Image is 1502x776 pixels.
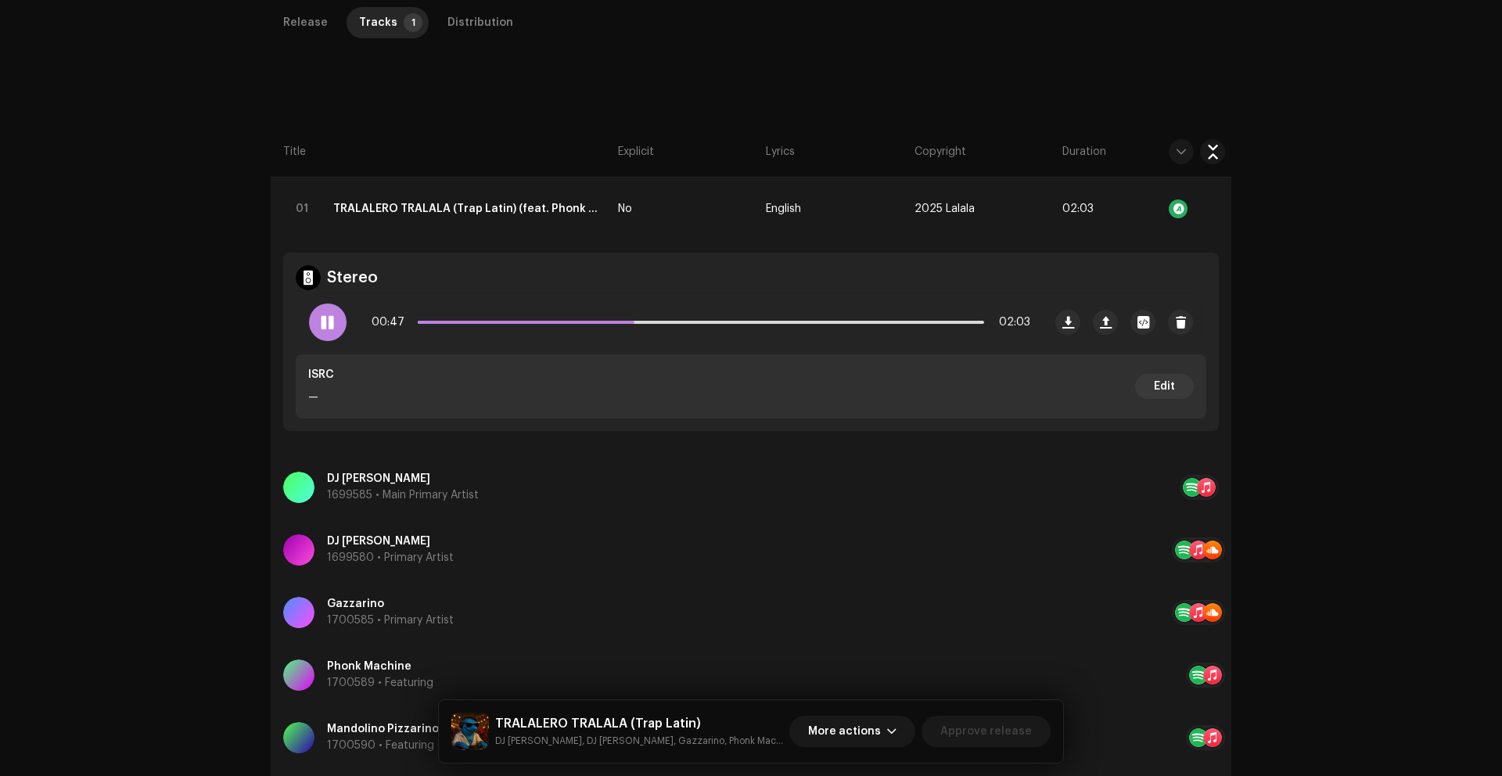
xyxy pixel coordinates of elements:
p: Phonk Machine [327,659,433,675]
p: 1699580 • Primary Artist [327,550,454,566]
button: More actions [789,716,915,747]
p: ISRC [308,367,334,383]
p: 1700585 • Primary Artist [327,613,454,629]
span: Approve release [940,716,1032,747]
span: Title [283,144,306,160]
p: DJ [PERSON_NAME] [327,471,479,487]
span: Duration [1062,144,1106,160]
p: 1699585 • Main Primary Artist [327,487,479,504]
img: c4007a85-a1db-47c4-b279-14d46cf273c3 [451,713,489,750]
p: Gazzarino [327,596,454,613]
p: 1700590 • Featuring [327,738,439,754]
button: Edit [1135,374,1194,399]
p: Mandolino Pizzarino [327,721,439,738]
p: 1700589 • Featuring [327,675,433,692]
span: 2025 Lalala [914,203,975,215]
strong: TRALALERO TRALALA (Trap Latin) (feat. Phonk Machine & Mandolino Pizzarino & The Brainrot World & ... [333,193,599,225]
div: 01 [283,190,321,228]
span: More actions [808,716,881,747]
span: Lyrics [766,144,795,160]
p: — [308,390,334,406]
span: Explicit [618,144,654,160]
h5: TRALALERO TRALALA (Trap Latin) [495,714,783,733]
span: Copyright [914,144,966,160]
button: Approve release [922,716,1051,747]
span: 00:47 [372,307,411,338]
h4: Stereo [327,268,378,287]
img: stereo.svg [296,265,321,290]
small: TRALALERO TRALALA (Trap Latin) [495,733,783,749]
span: Edit [1154,371,1175,402]
span: 02:03 [990,307,1030,338]
span: English [766,203,801,215]
p: DJ [PERSON_NAME] [327,533,454,550]
span: No [618,203,632,215]
span: 02:03 [1062,203,1094,214]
